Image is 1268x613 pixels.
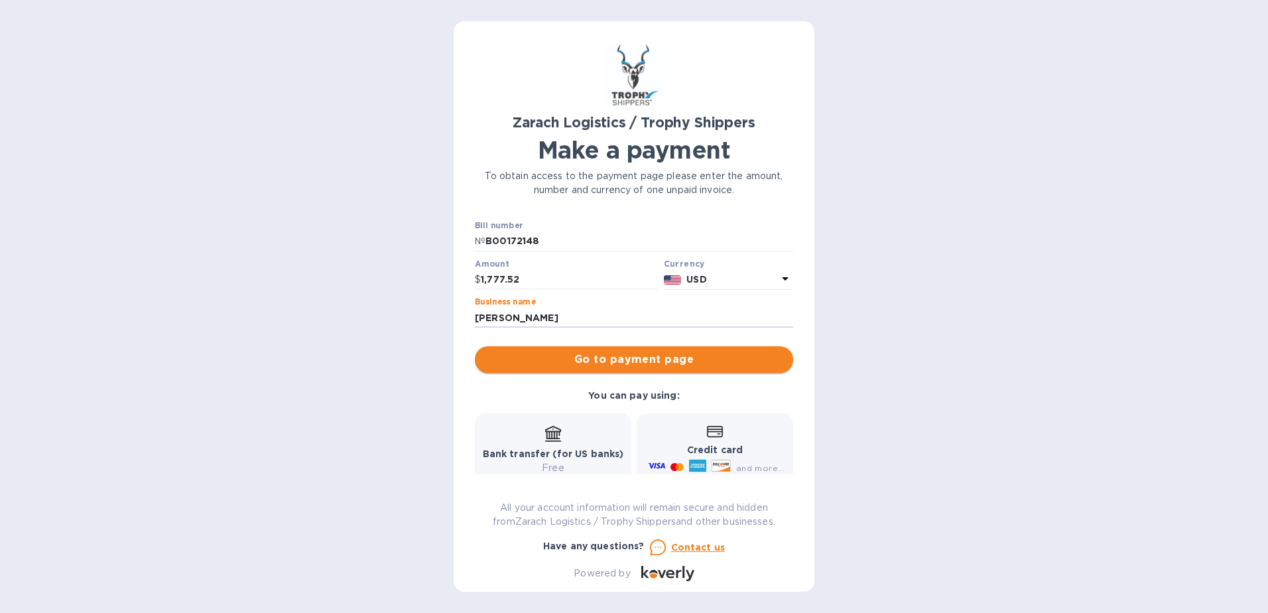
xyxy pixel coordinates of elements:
b: Zarach Logistics / Trophy Shippers [513,114,755,131]
b: Currency [664,259,705,269]
span: and more... [736,463,785,473]
u: Contact us [671,542,726,553]
label: Amount [475,260,509,268]
p: $ [475,273,481,287]
label: Business name [475,299,536,306]
b: USD [686,274,706,285]
p: Powered by [574,567,630,580]
p: To obtain access to the payment page please enter the amount, number and currency of one unpaid i... [475,169,793,197]
img: USD [664,275,682,285]
b: Have any questions? [543,541,645,551]
b: You can pay using: [588,390,679,401]
p: Free [483,461,624,475]
input: Enter bill number [485,232,793,251]
label: Bill number [475,222,523,230]
p: № [475,234,485,248]
h1: Make a payment [475,136,793,164]
b: Bank transfer (for US banks) [483,448,624,459]
button: Go to payment page [475,346,793,373]
p: All your account information will remain secure and hidden from Zarach Logistics / Trophy Shipper... [475,501,793,529]
input: 0.00 [481,270,659,290]
b: Credit card [687,444,743,455]
span: Go to payment page [485,352,783,368]
input: Enter business name [475,308,793,328]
